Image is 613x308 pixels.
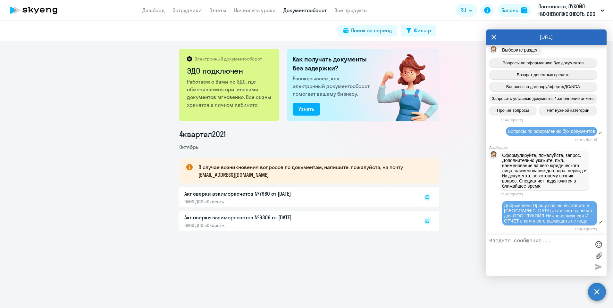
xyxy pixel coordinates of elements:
[172,7,202,13] a: Сотрудники
[460,6,466,14] span: RU
[283,7,327,13] a: Документооборот
[489,146,607,150] div: Autofaq bot
[414,27,431,34] div: Фильтр
[539,106,597,115] button: Нет нужной категории
[367,49,439,121] img: connected
[503,61,584,65] span: Вопросы по оформлению бух.документов
[489,82,597,91] button: Вопросы по договору/оферте/ДС/NDA
[187,66,273,76] h2: ЭДО подключен
[508,129,595,134] span: Вопросы по оформлению бух.документов
[187,78,273,109] p: Работаем с Вами по ЭДО, где обмениваемся оригиналами документов мгновенно. Все сканы хранятся в л...
[594,251,603,260] label: Лимит 10 файлов
[209,7,226,13] a: Отчеты
[293,55,372,73] h2: Как получать документы без задержки?
[501,6,518,14] div: Баланс
[497,108,529,113] span: Прочие вопросы
[501,118,523,122] time: 16:44:56[DATE]
[195,56,262,62] p: Электронный документооборот
[490,151,498,160] img: bot avatar
[492,96,594,101] span: Запросить уставные документы / заполнение анкеты
[498,4,531,17] button: Балансbalance
[334,7,368,13] a: Все продукты
[489,94,597,103] button: Запросить уставные документы / заполнение анкеты
[575,138,597,141] time: 16:45:04[DATE]
[293,75,372,98] p: Рассказываем, как электронный документооборот помогает вашему бизнесу.
[502,153,588,189] span: Сформулируйте, пожалуйста, запрос. Дополнительно укажите, пжл., наименование вашего юридического ...
[501,192,523,196] time: 16:45:05[DATE]
[490,46,498,55] img: bot avatar
[351,27,392,34] div: Поиск за период
[401,25,436,36] button: Фильтр
[489,70,597,79] button: Возврат денежных средств
[504,203,594,223] span: Добрый день.Прошу срочно выставить в [GEOGRAPHIC_DATA] акт и счет за август для ООО "ЛУКОЙЛ-Нижне...
[489,58,597,68] button: Вопросы по оформлению бух.документов
[506,84,580,89] span: Вопросы по договору/оферте/ДС/NDA
[338,25,397,36] button: Поиск за период
[179,144,198,150] span: Октябрь
[575,227,597,231] time: 16:46:15[DATE]
[456,4,477,17] button: RU
[521,7,527,13] img: balance
[517,72,569,77] span: Возврат денежных средств
[502,47,540,53] span: Выберите раздел:
[489,106,536,115] button: Прочие вопросы
[234,7,276,13] a: Начислить уроки
[535,3,608,18] button: Постоплата, ЛУКОЙЛ-НИЖНЕВОЛЖСКНЕФТЬ, ООО
[298,105,314,113] div: Узнать
[198,163,427,179] p: В случае возникновения вопросов по документам, напишите, пожалуйста, на почту [EMAIL_ADDRESS][DOM...
[142,7,165,13] a: Дашборд
[179,129,439,139] li: 4 квартал 2021
[538,3,598,18] p: Постоплата, ЛУКОЙЛ-НИЖНЕВОЛЖСКНЕФТЬ, ООО
[293,103,320,116] button: Узнать
[547,108,589,113] span: Нет нужной категории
